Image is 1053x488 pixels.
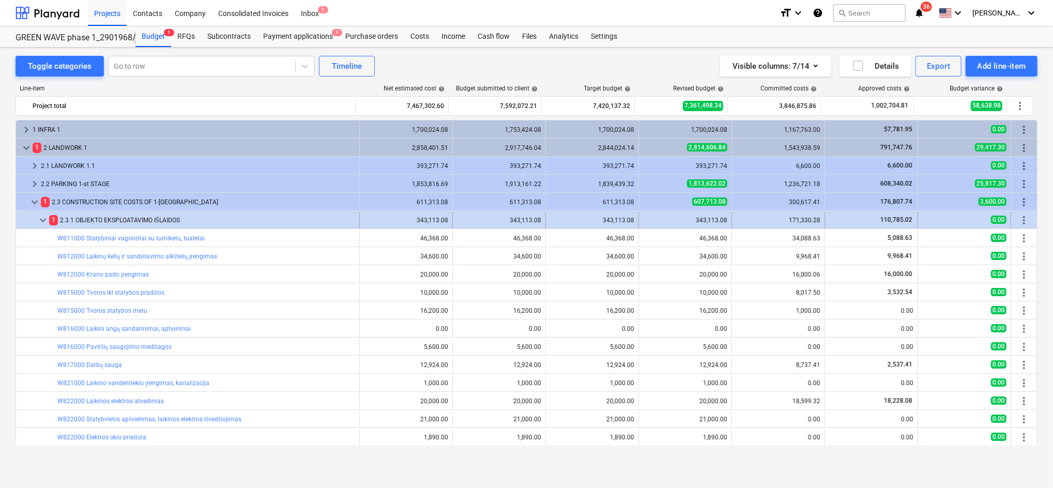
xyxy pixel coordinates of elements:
div: 1,839,439.32 [550,180,634,188]
div: 1,890.00 [550,434,634,441]
div: 393,271.74 [643,162,727,170]
div: 343,113.08 [364,217,448,224]
div: 20,000.00 [550,271,634,278]
div: 7,467,302.60 [360,98,444,114]
span: 607,713.08 [692,197,727,206]
span: keyboard_arrow_right [28,160,41,172]
span: 0.00 [991,324,1006,332]
span: 36 [921,2,932,12]
span: search [838,9,846,17]
div: Files [516,26,543,47]
div: Settings [585,26,623,47]
div: GREEN WAVE phase 1_2901968/2901969/2901972 [16,33,123,43]
span: help [436,86,445,92]
span: keyboard_arrow_down [28,196,41,208]
span: keyboard_arrow_right [28,178,41,190]
span: 0.00 [991,360,1006,369]
div: 0.00 [643,325,727,332]
div: 1,890.00 [457,434,541,441]
div: 3,846,875.86 [732,98,816,114]
span: More actions [1018,142,1030,154]
span: 0.00 [991,433,1006,441]
div: 343,113.08 [643,217,727,224]
a: Income [435,26,471,47]
div: 393,271.74 [457,162,541,170]
span: [PERSON_NAME] [972,9,1024,17]
div: Export [927,59,951,73]
a: Costs [404,26,435,47]
div: Timeline [332,59,362,73]
div: 2.3.1 OBJEKTO EKSPLOATAVIMO IŠLAIDOS [49,212,355,228]
span: 58,638.98 [971,101,1002,111]
div: 46,368.00 [643,235,727,242]
span: 0.00 [991,161,1006,170]
span: More actions [1018,286,1030,299]
span: More actions [1018,124,1030,136]
div: 34,600.00 [643,253,727,260]
div: 5,600.00 [550,343,634,350]
span: More actions [1018,377,1030,389]
span: help [995,86,1003,92]
div: Toggle categories [28,59,91,73]
button: Add line-item [966,56,1037,77]
span: 0.00 [991,415,1006,423]
div: 6,600.00 [736,162,820,170]
div: Project total [33,98,351,114]
div: 12,924.00 [457,361,541,369]
span: 29,417.30 [975,143,1006,151]
div: 0.00 [736,325,820,332]
div: 1,236,721.18 [736,180,820,188]
div: 393,271.74 [364,162,448,170]
div: 20,000.00 [364,398,448,405]
div: 1,700,024.08 [364,126,448,133]
a: W816000 Laikini angų sandarinimai, aptvėrimai [57,325,191,332]
span: More actions [1014,100,1026,112]
a: Analytics [543,26,585,47]
span: More actions [1018,359,1030,371]
a: Payment applications1 [257,26,339,47]
div: 0.00 [736,379,820,387]
div: 1,000.00 [364,379,448,387]
span: 25,817.30 [975,179,1006,188]
span: 6,600.00 [887,162,913,169]
span: More actions [1018,323,1030,335]
div: 16,200.00 [457,307,541,314]
span: 1 [49,215,58,225]
div: Revised budget [673,85,724,92]
a: W822000 Laikinos elektros atvedimas [57,398,164,405]
span: More actions [1018,413,1030,425]
div: 10,000.00 [550,289,634,296]
div: 34,600.00 [457,253,541,260]
iframe: Chat Widget [1001,438,1053,488]
div: Net estimated cost [384,85,445,92]
span: 2,537.41 [887,361,913,368]
span: 2,814,606.84 [687,143,727,151]
i: keyboard_arrow_down [792,7,804,19]
span: 57,781.95 [883,126,913,133]
div: 1,753,424.08 [457,126,541,133]
div: 343,113.08 [550,217,634,224]
a: Purchase orders [339,26,404,47]
span: 18,228.08 [883,397,913,404]
div: 0.00 [457,325,541,332]
div: 5,600.00 [643,343,727,350]
button: Visible columns:7/14 [720,56,831,77]
span: help [529,86,538,92]
div: 1,853,816.69 [364,180,448,188]
div: 2.3 CONSTRUCTION SITE COSTS OF 1-[GEOGRAPHIC_DATA] [41,194,355,210]
span: 608,340.02 [879,180,913,187]
div: 393,271.74 [550,162,634,170]
span: 1 [33,143,41,152]
div: Budget submitted to client [456,85,538,92]
span: keyboard_arrow_down [37,214,49,226]
div: Subcontracts [201,26,257,47]
span: 1 [41,197,50,207]
div: 2.2 PARKING 1-st STAGE [41,176,355,192]
div: 0.00 [829,307,913,314]
div: 0.00 [829,416,913,423]
div: Visible columns : 7/14 [732,59,819,73]
span: help [902,86,910,92]
a: W822000 Statybvietės apšvietimas, laikinos elektros išvedžiojimas [57,416,241,423]
div: 171,330.28 [736,217,820,224]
